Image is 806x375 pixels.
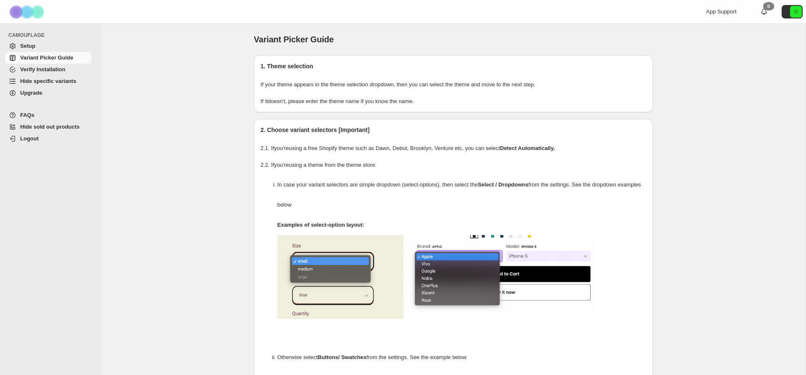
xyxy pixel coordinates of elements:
span: FAQs [20,112,34,118]
h2: 2. Choose variant selectors [Important] [261,126,646,134]
span: Verify Installation [20,66,65,72]
a: Setup [5,40,92,52]
p: Otherwise select from the settings. See the example below [277,347,646,367]
a: Verify Installation [5,64,92,75]
span: Hide specific variants [20,78,76,84]
strong: Detect Automatically. [500,145,555,151]
button: Avatar with initials D [782,5,803,18]
p: If your theme appears in the theme selection dropdown, then you can select the theme and move to ... [261,80,646,89]
a: Logout [5,133,92,145]
span: Variant Picker Guide [254,35,334,44]
p: In case your variant selectors are simple dropdown (select-options), then select the from the set... [277,175,646,215]
a: Hide specific variants [5,75,92,87]
span: Variant Picker Guide [20,54,73,61]
strong: Buttons/ Swatches [318,354,366,360]
img: camouflage-select-options-2 [408,235,597,319]
a: Upgrade [5,87,92,99]
img: Camouflage [7,0,49,23]
a: Hide sold out products [5,121,92,133]
span: Avatar with initials D [790,6,802,18]
strong: Select / Dropdowns [478,181,529,188]
a: Variant Picker Guide [5,52,92,64]
span: Upgrade [20,90,42,96]
span: Logout [20,135,39,142]
text: D [794,9,798,14]
h2: 1. Theme selection [261,62,646,70]
p: If it doesn't , please enter the theme name if you know the name. [261,97,646,106]
strong: Examples of select-option layout: [277,222,364,228]
p: 2.2. If you're using a theme from the theme store: [261,161,646,169]
a: 0 [760,8,768,16]
span: Hide sold out products [20,124,80,130]
p: 2.1. If you're using a free Shopify theme such as Dawn, Debut, Brooklyn, Venture etc, you can select [261,144,646,153]
div: 0 [763,2,774,10]
img: camouflage-select-options [277,235,403,319]
span: CAMOUFLAGE [8,32,95,39]
a: FAQs [5,109,92,121]
span: Setup [20,43,35,49]
span: App Support [706,8,736,15]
